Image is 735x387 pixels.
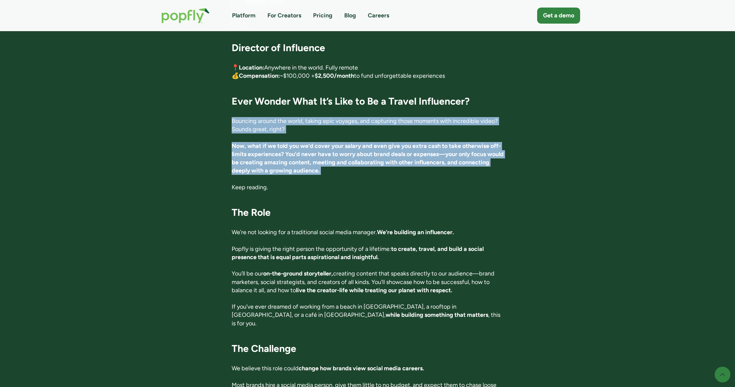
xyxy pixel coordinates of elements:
strong: Ever Wonder What It’s Like to Be a Travel Influencer? [232,95,470,107]
p: You’ll be our creating content that speaks directly to our audience—brand marketers, social strat... [232,270,504,295]
p: Bouncing around the world, taking epic voyages, and capturing those moments with incredible video... [232,117,504,133]
a: For Creators [267,11,301,20]
strong: Director of Influence [232,42,325,54]
a: Platform [232,11,256,20]
p: Keep reading. [232,183,504,192]
strong: live the creator-life while treating our planet with respect. [296,287,452,294]
a: home [155,1,216,30]
strong: to create, travel, and build a social presence that is equal parts aspirational and insightful. [232,245,484,261]
strong: Location: [239,64,264,71]
p: If you’ve ever dreamed of working from a beach in [GEOGRAPHIC_DATA], a rooftop in [GEOGRAPHIC_DAT... [232,303,504,328]
strong: We’re building an influencer. [377,229,454,236]
a: Pricing [313,11,332,20]
a: Get a demo [537,8,580,24]
p: 📍 Anywhere in the world. Fully remote 💰 ~$100,000 + to fund unforgettable experiences [232,64,504,80]
strong: on-the-ground storyteller, [263,270,333,277]
a: Blog [344,11,356,20]
strong: The Role [232,206,271,218]
strong: Compensation: [239,72,280,79]
a: Careers [368,11,389,20]
p: We believe this role could [232,364,504,373]
strong: change how brands view social media careers. [299,365,424,372]
p: Popfly is giving the right person the opportunity of a lifetime: [232,245,504,261]
strong: while building something that matters [386,311,488,318]
div: Get a demo [543,11,574,20]
strong: $2,500/month [315,72,354,79]
strong: Now, what if we told you we’d cover your salary and even give you extra cash to take otherwise of... [232,142,504,174]
p: We’re not looking for a traditional social media manager. [232,228,504,236]
strong: The Challenge [232,342,296,355]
